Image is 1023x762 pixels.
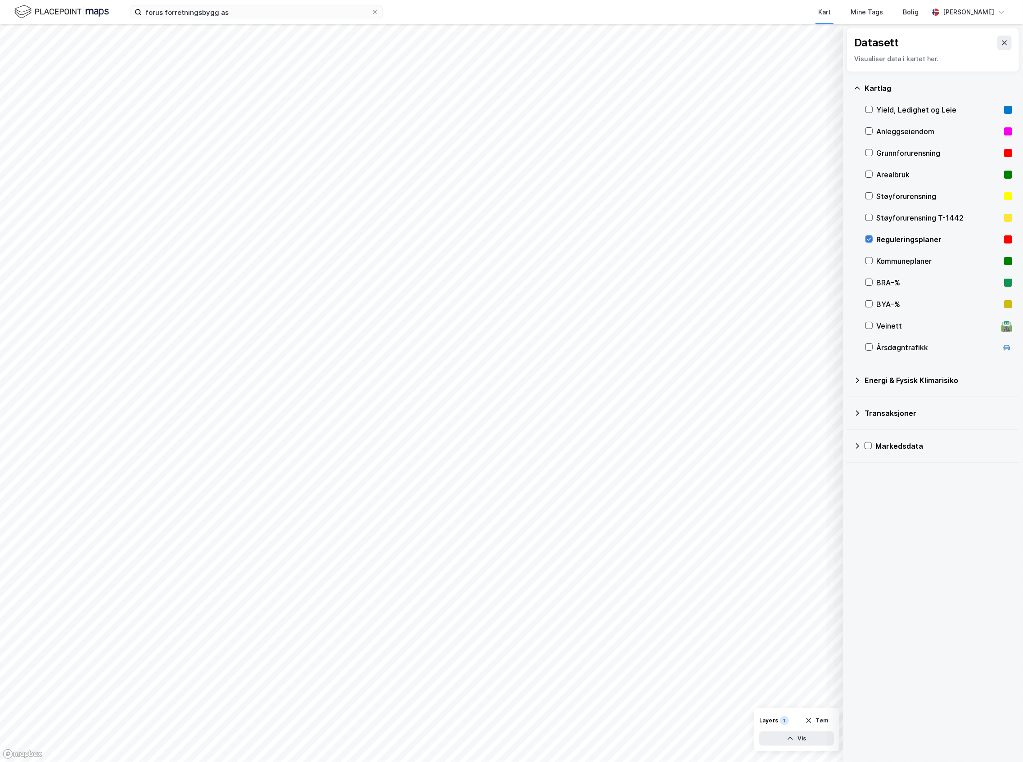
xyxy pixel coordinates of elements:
[1001,320,1013,332] div: 🛣️
[903,7,919,18] div: Bolig
[876,234,1000,245] div: Reguleringsplaner
[876,342,998,353] div: Årsdøgntrafikk
[876,256,1000,266] div: Kommuneplaner
[142,5,371,19] input: Søk på adresse, matrikkel, gårdeiere, leietakere eller personer
[865,408,1012,419] div: Transaksjoner
[865,83,1012,94] div: Kartlag
[759,717,778,724] div: Layers
[759,731,834,746] button: Vis
[876,191,1000,202] div: Støyforurensning
[14,4,109,20] img: logo.f888ab2527a4732fd821a326f86c7f29.svg
[876,169,1000,180] div: Arealbruk
[978,719,1023,762] div: Kontrollprogram for chat
[876,148,1000,158] div: Grunnforurensning
[3,749,42,759] a: Mapbox homepage
[876,212,1000,223] div: Støyforurensning T-1442
[876,320,998,331] div: Veinett
[875,441,1012,451] div: Markedsdata
[799,713,834,728] button: Tøm
[876,126,1000,137] div: Anleggseiendom
[978,719,1023,762] iframe: Chat Widget
[854,54,1012,64] div: Visualiser data i kartet her.
[865,375,1012,386] div: Energi & Fysisk Klimarisiko
[780,716,789,725] div: 1
[851,7,883,18] div: Mine Tags
[854,36,899,50] div: Datasett
[943,7,994,18] div: [PERSON_NAME]
[876,104,1000,115] div: Yield, Ledighet og Leie
[876,277,1000,288] div: BRA–%
[876,299,1000,310] div: BYA–%
[818,7,831,18] div: Kart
